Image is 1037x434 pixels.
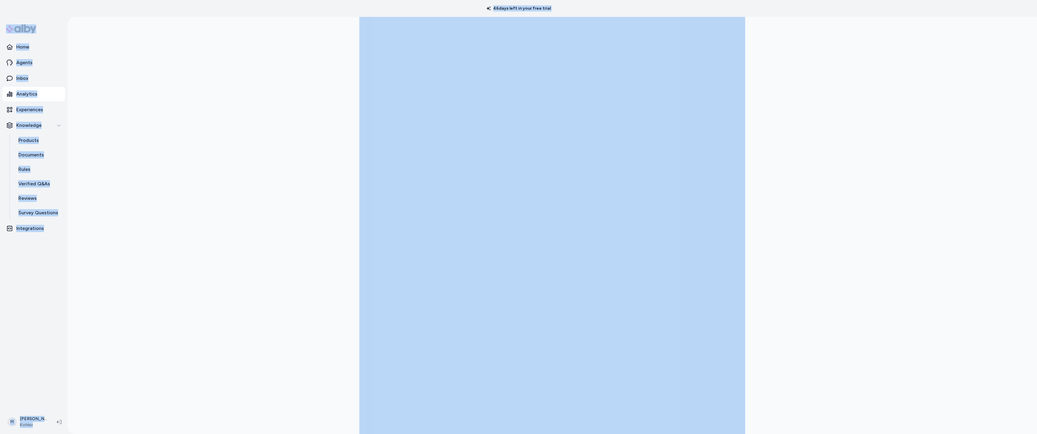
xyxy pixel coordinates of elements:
[2,221,65,236] a: Integrations
[4,412,52,432] button: M[PERSON_NAME]Kohler
[12,191,65,206] a: Reviews
[12,177,65,191] a: Verified Q&As
[2,71,65,86] a: Inbox
[20,422,47,428] span: Kohler
[18,195,37,202] p: Reviews
[483,5,554,11] p: 46 days left in your free trial
[18,166,30,173] p: Rules
[2,55,65,70] a: Agents
[18,180,50,187] p: Verified Q&As
[12,162,65,177] a: Rules
[16,75,28,82] p: Inbox
[12,148,65,162] a: Documents
[12,206,65,220] a: Survey Questions
[16,106,43,113] p: Experiences
[6,24,36,33] img: alby Logo
[2,87,65,101] a: Analytics
[2,118,65,133] button: Knowledge
[18,209,58,216] p: Survey Questions
[20,416,47,422] p: [PERSON_NAME]
[2,102,65,117] a: Experiences
[12,133,65,148] a: Products
[18,137,39,144] p: Products
[16,43,29,51] p: Home
[16,225,44,232] p: Integrations
[7,417,17,427] span: M
[18,151,44,159] p: Documents
[16,122,42,129] p: Knowledge
[16,59,33,66] p: Agents
[2,40,65,54] a: Home
[16,90,37,98] p: Analytics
